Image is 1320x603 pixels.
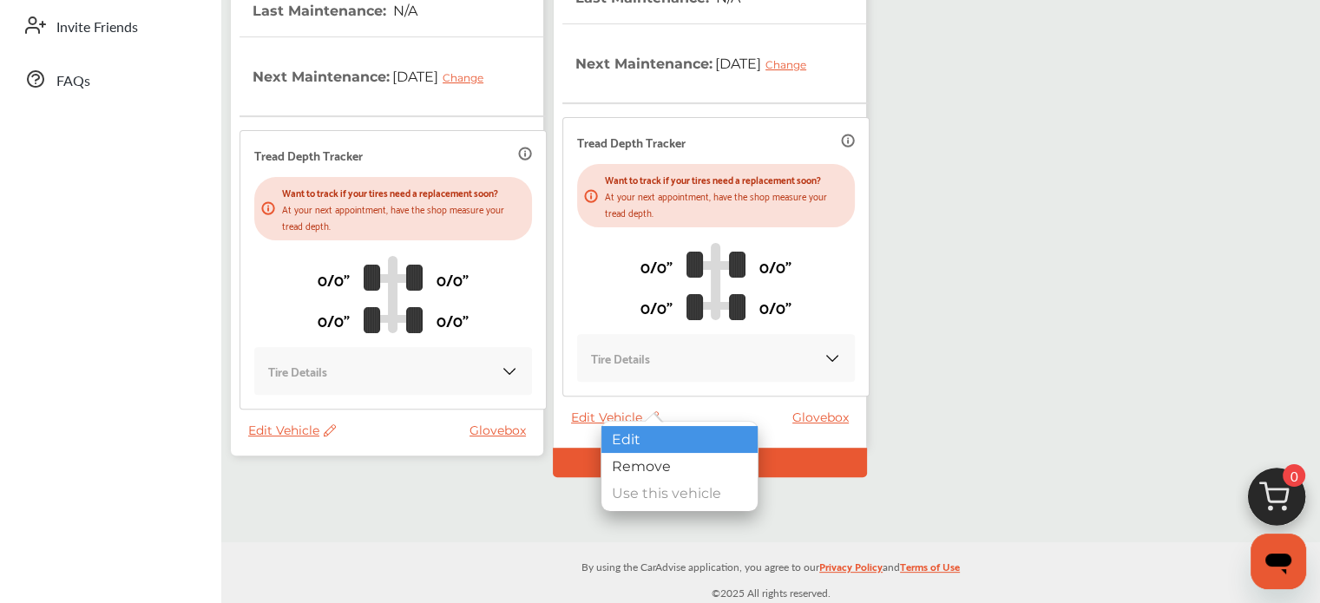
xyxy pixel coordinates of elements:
[437,306,469,333] p: 0/0"
[390,55,496,98] span: [DATE]
[221,557,1320,575] p: By using the CarAdvise application, you agree to our and
[605,187,848,220] p: At your next appointment, have the shop measure your tread depth.
[318,306,350,333] p: 0/0"
[686,242,745,320] img: tire_track_logo.b900bcbc.svg
[437,265,469,292] p: 0/0"
[759,293,791,320] p: 0/0"
[16,3,204,48] a: Invite Friends
[601,426,758,453] div: Edit
[824,350,841,367] img: KOKaJQAAAABJRU5ErkJggg==
[56,70,90,93] span: FAQs
[391,3,417,19] span: N/A
[443,71,492,84] div: Change
[56,16,138,39] span: Invite Friends
[571,410,659,425] span: Edit Vehicle
[1283,464,1305,487] span: 0
[470,423,535,438] a: Glovebox
[253,37,496,115] th: Next Maintenance :
[759,252,791,279] p: 0/0"
[268,361,327,381] p: Tire Details
[765,58,815,71] div: Change
[553,448,867,477] div: Default
[900,557,960,584] a: Terms of Use
[819,557,883,584] a: Privacy Policy
[792,410,857,425] a: Glovebox
[248,423,336,438] span: Edit Vehicle
[601,453,758,480] div: Remove
[601,480,758,507] div: Use this vehicle
[605,171,848,187] p: Want to track if your tires need a replacement soon?
[575,24,819,102] th: Next Maintenance :
[640,252,673,279] p: 0/0"
[591,348,650,368] p: Tire Details
[16,56,204,102] a: FAQs
[282,200,525,233] p: At your next appointment, have the shop measure your tread depth.
[282,184,525,200] p: Want to track if your tires need a replacement soon?
[318,265,350,292] p: 0/0"
[501,363,518,380] img: KOKaJQAAAABJRU5ErkJggg==
[1235,460,1318,543] img: cart_icon.3d0951e8.svg
[254,145,363,165] p: Tread Depth Tracker
[577,132,686,152] p: Tread Depth Tracker
[713,42,819,85] span: [DATE]
[364,255,423,333] img: tire_track_logo.b900bcbc.svg
[1251,534,1306,589] iframe: Button to launch messaging window
[640,293,673,320] p: 0/0"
